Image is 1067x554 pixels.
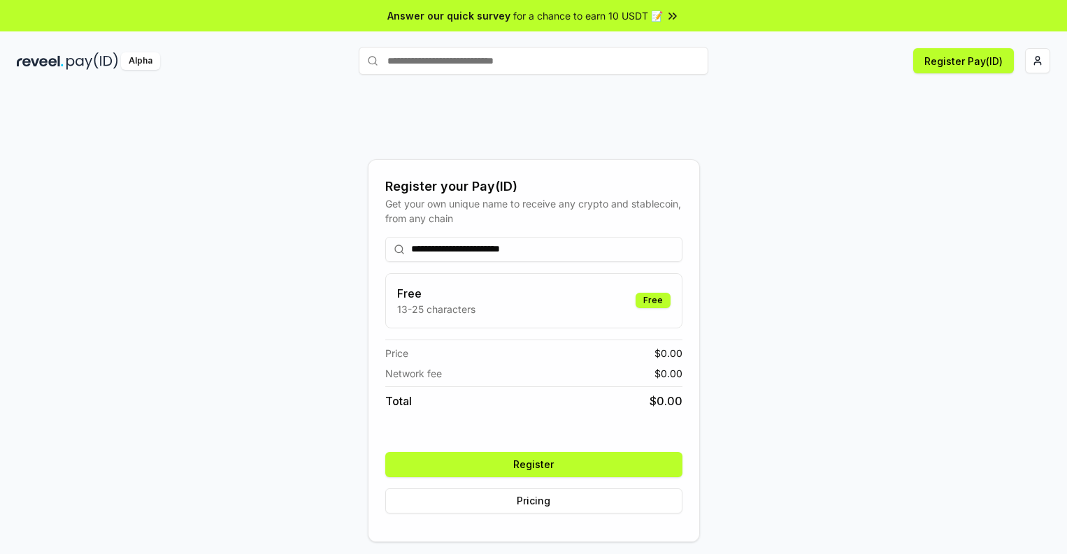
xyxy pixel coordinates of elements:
[654,366,682,381] span: $ 0.00
[397,285,475,302] h3: Free
[385,366,442,381] span: Network fee
[121,52,160,70] div: Alpha
[650,393,682,409] span: $ 0.00
[385,393,412,409] span: Total
[66,52,118,70] img: pay_id
[513,8,663,23] span: for a chance to earn 10 USDT 📝
[636,293,671,308] div: Free
[385,488,682,513] button: Pricing
[17,52,64,70] img: reveel_dark
[654,346,682,360] span: $ 0.00
[385,177,682,196] div: Register your Pay(ID)
[913,48,1014,73] button: Register Pay(ID)
[385,452,682,477] button: Register
[387,8,510,23] span: Answer our quick survey
[397,302,475,316] p: 13-25 characters
[385,346,408,360] span: Price
[385,196,682,226] div: Get your own unique name to receive any crypto and stablecoin, from any chain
